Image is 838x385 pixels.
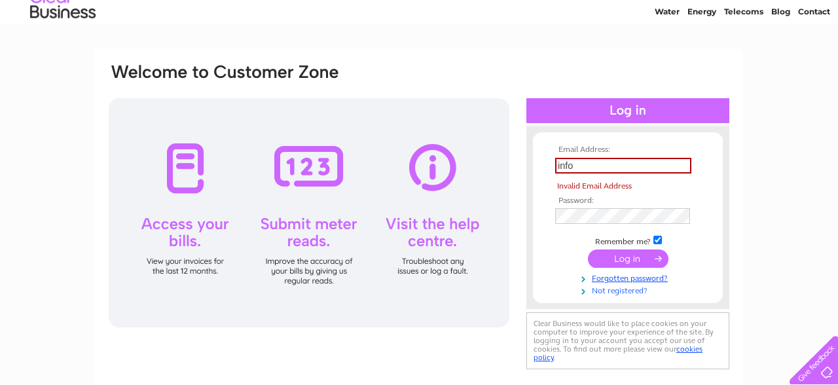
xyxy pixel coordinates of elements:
a: Energy [687,56,716,65]
div: Clear Business is a trading name of Verastar Limited (registered in [GEOGRAPHIC_DATA] No. 3667643... [111,7,729,64]
a: Not registered? [555,284,704,296]
th: Email Address: [552,145,704,155]
a: cookies policy [534,344,702,362]
a: Blog [771,56,790,65]
a: Contact [798,56,830,65]
a: Telecoms [724,56,763,65]
span: Invalid Email Address [557,181,632,191]
a: Water [655,56,680,65]
div: Clear Business would like to place cookies on your computer to improve your experience of the sit... [526,312,729,369]
td: Remember me? [552,234,704,247]
input: Submit [588,249,668,268]
th: Password: [552,196,704,206]
a: 0333 014 3131 [591,7,682,23]
a: Forgotten password? [555,271,704,284]
img: logo.png [29,34,96,74]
